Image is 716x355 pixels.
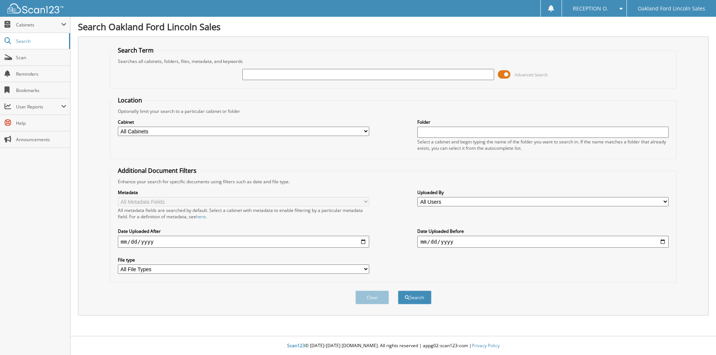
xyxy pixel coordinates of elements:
[573,6,608,11] span: RECEPTION O.
[417,228,669,234] label: Date Uploaded Before
[417,139,669,151] div: Select a cabinet and begin typing the name of the folder you want to search in. If the name match...
[118,207,369,220] div: All metadata fields are searched by default. Select a cabinet with metadata to enable filtering b...
[16,104,61,110] span: User Reports
[114,167,200,175] legend: Additional Document Filters
[16,38,65,44] span: Search
[78,20,709,33] h1: Search Oakland Ford Lincoln Sales
[114,46,157,54] legend: Search Term
[472,342,500,349] a: Privacy Policy
[114,108,673,114] div: Optionally limit your search to a particular cabinet or folder
[16,71,66,77] span: Reminders
[16,22,61,28] span: Cabinets
[287,342,305,349] span: Scan123
[196,213,206,220] a: here
[16,136,66,143] span: Announcements
[7,3,63,13] img: scan123-logo-white.svg
[114,178,673,185] div: Enhance your search for specific documents using filters such as date and file type.
[114,58,673,64] div: Searches all cabinets, folders, files, metadata, and keywords
[16,87,66,93] span: Bookmarks
[515,72,548,77] span: Advanced Search
[118,257,369,263] label: File type
[417,236,669,248] input: end
[398,291,431,304] button: Search
[16,54,66,61] span: Scan
[118,228,369,234] label: Date Uploaded After
[355,291,389,304] button: Clear
[70,337,716,355] div: © [DATE]-[DATE] [DOMAIN_NAME]. All rights reserved | appg02-scan123-com |
[118,189,369,196] label: Metadata
[118,236,369,248] input: start
[118,119,369,125] label: Cabinet
[638,6,705,11] span: Oakland Ford Lincoln Sales
[417,189,669,196] label: Uploaded By
[417,119,669,125] label: Folder
[16,120,66,126] span: Help
[114,96,146,104] legend: Location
